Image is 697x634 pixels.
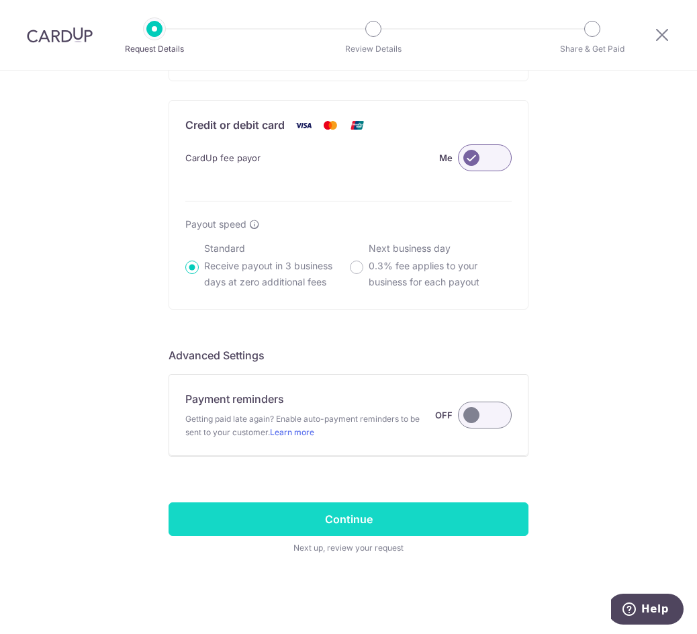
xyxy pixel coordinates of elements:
p: Standard [204,242,347,255]
div: Payout speed [185,218,512,231]
div: Payment reminders Getting paid late again? Enable auto-payment reminders to be sent to your custo... [185,391,512,439]
span: CardUp fee payor [185,150,261,166]
p: 0.3% fee applies to your business for each payout [369,258,512,290]
label: OFF [435,407,453,423]
p: Receive payout in 3 business days at zero additional fees [204,258,347,290]
p: Share & Get Paid [543,42,642,56]
img: Mastercard [317,117,344,134]
p: Next business day [369,242,512,255]
p: Request Details [105,42,204,56]
span: translation missing: en.company.payment_requests.form.header.labels.advanced_settings [169,349,265,362]
span: Next up, review your request [169,541,528,555]
label: Me [439,150,453,166]
img: CardUp [27,27,93,43]
input: Continue [169,502,528,536]
a: Learn more [270,427,314,437]
iframe: Opens a widget where you can find more information [611,594,684,627]
p: Credit or debit card [185,117,285,134]
img: Union Pay [344,117,371,134]
img: Visa [290,117,317,134]
span: Getting paid late again? Enable auto-payment reminders to be sent to your customer. [185,412,435,439]
p: Review Details [324,42,423,56]
p: Payment reminders [185,391,284,407]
